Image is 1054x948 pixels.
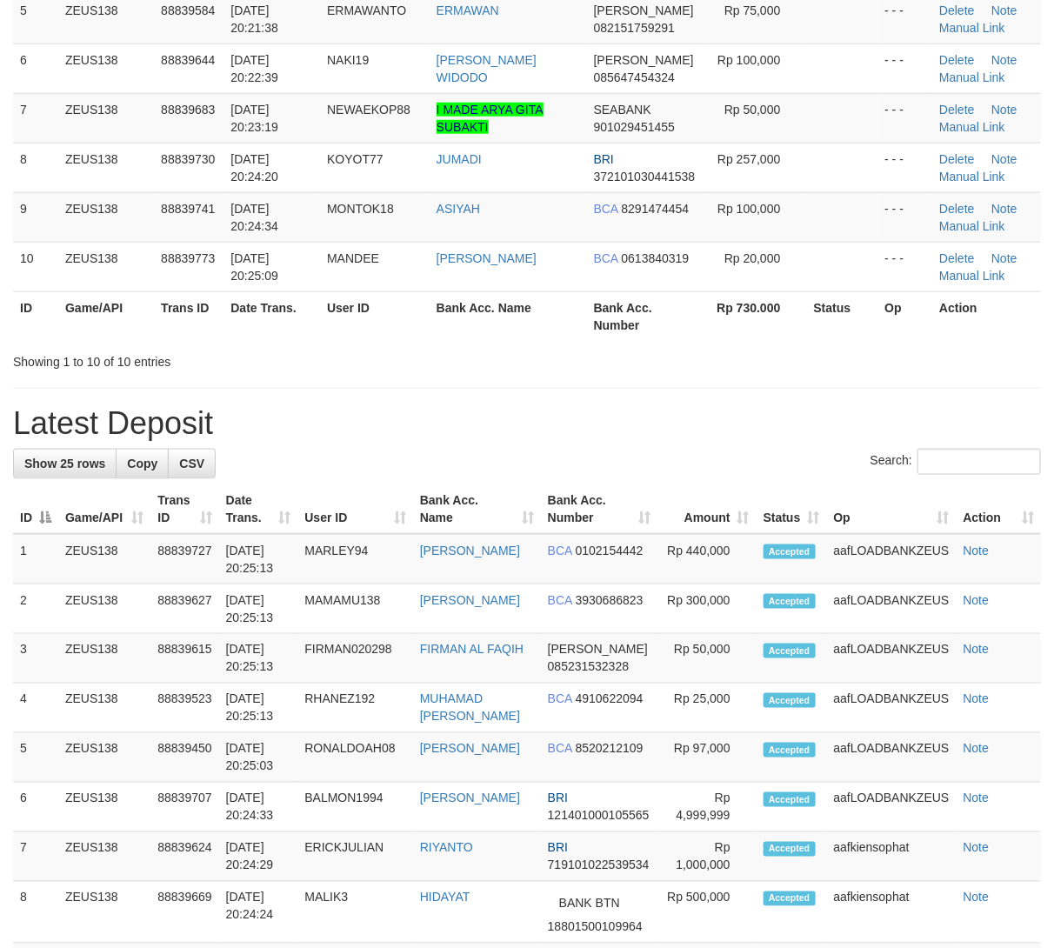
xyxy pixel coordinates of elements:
span: BCA [594,202,618,216]
td: [DATE] 20:25:13 [219,534,298,584]
span: [DATE] 20:23:19 [230,103,278,134]
td: 10 [13,242,58,291]
span: Rp 100,000 [717,202,780,216]
span: Rp 50,000 [724,103,781,117]
td: - - - [877,192,932,242]
span: [PERSON_NAME] [594,3,694,17]
span: Copy 082151759291 to clipboard [594,21,675,35]
span: BCA [594,251,618,265]
span: 88839644 [161,53,215,67]
td: MARLEY94 [297,534,413,584]
span: Accepted [764,891,816,906]
td: Rp 440,000 [657,534,757,584]
a: Note [964,742,990,756]
td: ZEUS138 [58,93,154,143]
span: Copy 3930686823 to clipboard [576,593,644,607]
span: [DATE] 20:21:38 [230,3,278,35]
span: [DATE] 20:24:34 [230,202,278,233]
span: Copy 18801500109964 to clipboard [548,920,643,934]
td: aafLOADBANKZEUS [827,783,957,832]
span: Accepted [764,842,816,857]
th: Trans ID: activate to sort column ascending [150,484,218,534]
span: SEABANK [594,103,651,117]
span: Copy 901029451455 to clipboard [594,120,675,134]
td: aafLOADBANKZEUS [827,534,957,584]
a: CSV [168,449,216,478]
th: Bank Acc. Number: activate to sort column ascending [541,484,657,534]
td: - - - [877,242,932,291]
span: Rp 100,000 [717,53,780,67]
td: ZEUS138 [58,584,150,634]
td: aafkiensophat [827,882,957,944]
td: Rp 97,000 [657,733,757,783]
span: CSV [179,457,204,471]
td: FIRMAN020298 [297,634,413,684]
a: I MADE ARYA GITA SUBAKTI [437,103,544,134]
span: MANDEE [327,251,379,265]
a: [PERSON_NAME] [420,791,520,805]
a: Manual Link [939,120,1005,134]
a: [PERSON_NAME] [420,544,520,557]
a: Delete [939,251,974,265]
th: Date Trans. [223,291,320,341]
td: ZEUS138 [58,634,150,684]
td: [DATE] 20:24:24 [219,882,298,944]
a: Delete [939,152,974,166]
td: ZEUS138 [58,192,154,242]
span: Rp 75,000 [724,3,781,17]
span: 88839741 [161,202,215,216]
th: ID [13,291,58,341]
th: Bank Acc. Number [587,291,707,341]
th: Op [877,291,932,341]
td: 88839669 [150,882,218,944]
td: - - - [877,43,932,93]
span: BRI [548,791,568,805]
td: 88839523 [150,684,218,733]
td: Rp 25,000 [657,684,757,733]
td: MALIK3 [297,882,413,944]
span: Copy 085231532328 to clipboard [548,660,629,674]
td: 1 [13,534,58,584]
a: Note [991,103,1017,117]
a: Manual Link [939,21,1005,35]
h1: Latest Deposit [13,406,1041,441]
span: Copy 085647454324 to clipboard [594,70,675,84]
td: 88839627 [150,584,218,634]
span: BCA [548,692,572,706]
a: RIYANTO [420,841,473,855]
td: ZEUS138 [58,43,154,93]
a: Note [964,544,990,557]
a: ASIYAH [437,202,480,216]
td: Rp 300,000 [657,584,757,634]
th: Bank Acc. Name [430,291,587,341]
span: MONTOK18 [327,202,394,216]
a: Delete [939,103,974,117]
td: 88839707 [150,783,218,832]
th: Date Trans.: activate to sort column ascending [219,484,298,534]
th: Trans ID [154,291,223,341]
td: aafLOADBANKZEUS [827,634,957,684]
a: [PERSON_NAME] [420,742,520,756]
span: Accepted [764,594,816,609]
td: [DATE] 20:25:13 [219,684,298,733]
td: [DATE] 20:25:03 [219,733,298,783]
td: ZEUS138 [58,832,150,882]
td: 88839450 [150,733,218,783]
th: User ID: activate to sort column ascending [297,484,413,534]
div: Showing 1 to 10 of 10 entries [13,346,426,371]
span: 88839683 [161,103,215,117]
td: 6 [13,783,58,832]
th: Status: activate to sort column ascending [757,484,827,534]
td: 4 [13,684,58,733]
td: ZEUS138 [58,783,150,832]
th: ID: activate to sort column descending [13,484,58,534]
a: Note [964,643,990,657]
span: 88839730 [161,152,215,166]
span: Copy 4910622094 to clipboard [576,692,644,706]
td: [DATE] 20:24:33 [219,783,298,832]
a: Show 25 rows [13,449,117,478]
a: MUHAMAD [PERSON_NAME] [420,692,520,724]
a: Note [991,251,1017,265]
a: Note [964,692,990,706]
a: Note [964,841,990,855]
